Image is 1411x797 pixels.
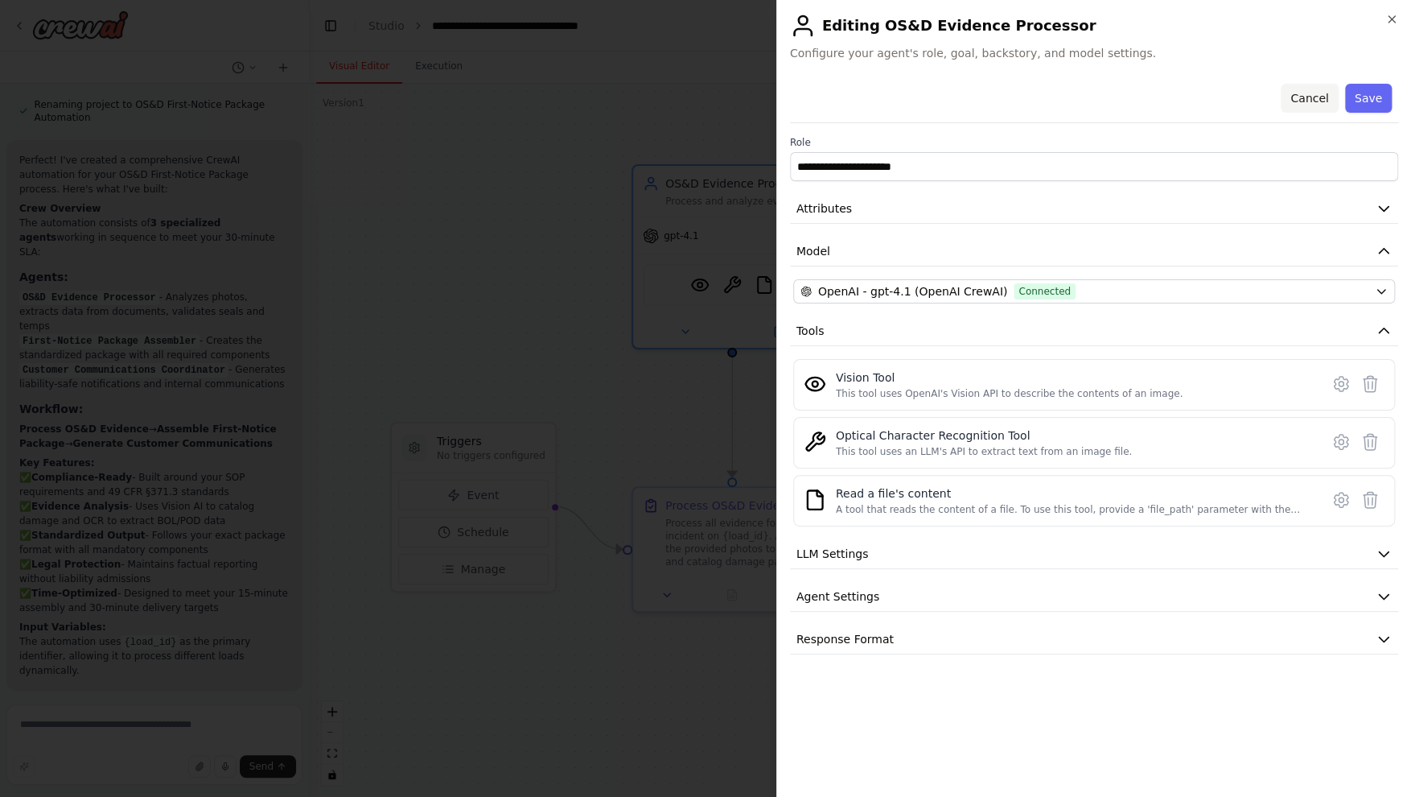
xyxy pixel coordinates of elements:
[796,631,894,647] span: Response Format
[790,13,1398,39] h2: Editing OS&D Evidence Processor
[818,283,1008,299] span: OpenAI - gpt-4.1 (OpenAI CrewAI)
[836,503,1310,516] div: A tool that reads the content of a file. To use this tool, provide a 'file_path' parameter with t...
[790,316,1398,346] button: Tools
[1281,84,1338,113] button: Cancel
[836,387,1183,400] div: This tool uses OpenAI's Vision API to describe the contents of an image.
[796,243,830,259] span: Model
[790,625,1398,655] button: Response Format
[1327,370,1355,398] button: Configure tool
[1355,427,1384,456] button: Delete tool
[790,194,1398,224] button: Attributes
[790,582,1398,612] button: Agent Settings
[836,370,1183,386] div: Vision Tool
[796,323,825,339] span: Tools
[796,546,869,562] span: LLM Settings
[790,237,1398,266] button: Model
[836,445,1132,458] div: This tool uses an LLM's API to extract text from an image file.
[1355,370,1384,398] button: Delete tool
[804,373,826,395] img: VisionTool
[1327,427,1355,456] button: Configure tool
[790,136,1398,149] label: Role
[804,489,826,511] img: FileReadTool
[790,45,1398,61] span: Configure your agent's role, goal, backstory, and model settings.
[1014,283,1076,299] span: Connected
[790,539,1398,569] button: LLM Settings
[836,485,1310,502] div: Read a file's content
[804,431,826,453] img: OCRTool
[1327,485,1355,514] button: Configure tool
[796,588,879,605] span: Agent Settings
[1345,84,1392,113] button: Save
[793,279,1395,304] button: OpenAI - gpt-4.1 (OpenAI CrewAI)Connected
[796,200,852,217] span: Attributes
[836,427,1132,444] div: Optical Character Recognition Tool
[1355,485,1384,514] button: Delete tool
